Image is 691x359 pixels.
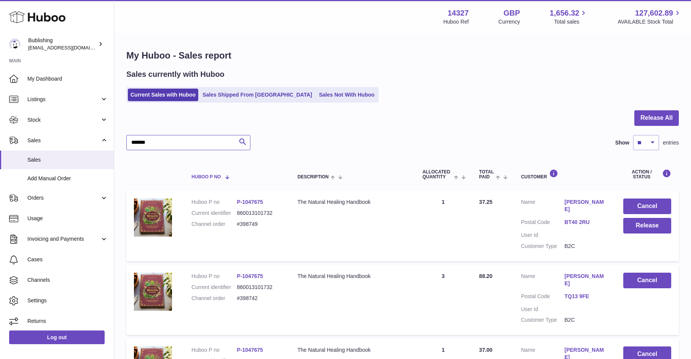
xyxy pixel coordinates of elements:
[27,194,100,202] span: Orders
[565,243,608,250] dd: B2C
[521,169,608,179] div: Customer
[316,89,377,101] a: Sales Not With Huboo
[191,284,237,291] dt: Current identifier
[415,191,471,261] td: 1
[191,199,237,206] dt: Huboo P no
[126,49,679,62] h1: My Huboo - Sales report
[27,137,100,144] span: Sales
[27,235,100,243] span: Invoicing and Payments
[298,346,407,354] div: The Natural Healing Handbook
[479,273,492,279] span: 88.20
[200,89,315,101] a: Sales Shipped From [GEOGRAPHIC_DATA]
[503,8,520,18] strong: GBP
[27,175,108,182] span: Add Manual Order
[415,265,471,335] td: 3
[479,170,494,179] span: Total paid
[623,273,671,288] button: Cancel
[521,306,564,313] dt: User Id
[191,175,221,179] span: Huboo P no
[521,273,564,289] dt: Name
[191,221,237,228] dt: Channel order
[27,116,100,124] span: Stock
[27,256,108,263] span: Cases
[565,199,608,213] a: [PERSON_NAME]
[521,232,564,239] dt: User Id
[27,96,100,103] span: Listings
[9,330,105,344] a: Log out
[9,38,21,50] img: maricar@bublishing.com
[615,139,629,146] label: Show
[635,8,673,18] span: 127,602.89
[298,175,329,179] span: Description
[298,273,407,280] div: The Natural Healing Handbook
[618,8,682,25] a: 127,602.89 AVAILABLE Stock Total
[565,219,608,226] a: BT40 2RU
[554,18,588,25] span: Total sales
[634,110,679,126] button: Release All
[191,295,237,302] dt: Channel order
[27,215,108,222] span: Usage
[28,37,97,51] div: Bublishing
[521,316,564,324] dt: Customer Type
[134,199,172,237] img: 1749741825.png
[663,139,679,146] span: entries
[479,347,492,353] span: 37.00
[623,199,671,214] button: Cancel
[618,18,682,25] span: AVAILABLE Stock Total
[191,346,237,354] dt: Huboo P no
[126,69,224,79] h2: Sales currently with Huboo
[521,293,564,302] dt: Postal Code
[298,199,407,206] div: The Natural Healing Handbook
[237,295,282,302] dd: #398742
[27,297,108,304] span: Settings
[27,318,108,325] span: Returns
[27,75,108,83] span: My Dashboard
[550,8,588,25] a: 1,656.32 Total sales
[479,199,492,205] span: 37.25
[237,221,282,228] dd: #398749
[191,210,237,217] dt: Current identifier
[237,284,282,291] dd: 860013101732
[447,8,469,18] strong: 14327
[27,156,108,164] span: Sales
[191,273,237,280] dt: Huboo P no
[565,293,608,300] a: TQ13 9FE
[498,18,520,25] div: Currency
[443,18,469,25] div: Huboo Ref
[565,316,608,324] dd: B2C
[237,347,263,353] a: P-1047675
[550,8,580,18] span: 1,656.32
[521,199,564,215] dt: Name
[422,170,452,179] span: ALLOCATED Quantity
[134,273,172,311] img: 1749741825.png
[28,44,112,51] span: [EMAIL_ADDRESS][DOMAIN_NAME]
[237,273,263,279] a: P-1047675
[521,243,564,250] dt: Customer Type
[623,218,671,234] button: Release
[521,219,564,228] dt: Postal Code
[128,89,198,101] a: Current Sales with Huboo
[237,210,282,217] dd: 860013101732
[237,199,263,205] a: P-1047675
[565,273,608,287] a: [PERSON_NAME]
[27,276,108,284] span: Channels
[623,169,671,179] div: Action / Status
